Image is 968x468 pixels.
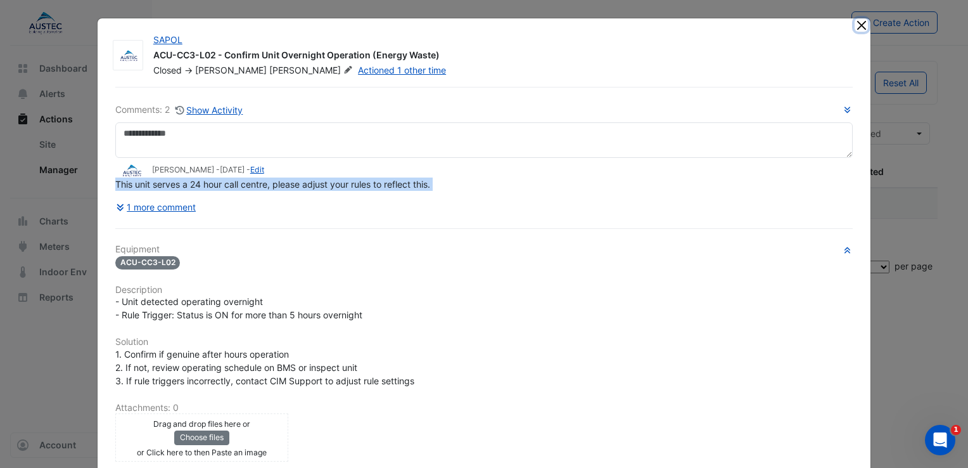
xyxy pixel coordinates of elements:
[250,165,264,174] a: Edit
[115,196,197,218] button: 1 more comment
[115,103,244,117] div: Comments: 2
[855,18,868,32] button: Close
[115,349,414,386] span: 1. Confirm if genuine after hours operation 2. If not, review operating schedule on BMS or inspec...
[137,448,267,457] small: or Click here to then Paste an image
[951,425,961,435] span: 1
[175,103,244,117] button: Show Activity
[115,296,362,320] span: - Unit detected operating overnight - Rule Trigger: Status is ON for more than 5 hours overnight
[115,256,181,270] span: ACU-CC3-L02
[113,49,143,62] img: Austec Automation
[152,164,264,176] small: [PERSON_NAME] - -
[174,431,229,445] button: Choose files
[115,337,853,348] h6: Solution
[153,49,840,64] div: ACU-CC3-L02 - Confirm Unit Overnight Operation (Energy Waste)
[358,65,446,75] a: Actioned 1 other time
[115,285,853,296] h6: Description
[153,34,182,45] a: SAPOL
[153,65,182,75] span: Closed
[220,165,245,174] span: 2025-09-30 14:40:45
[115,244,853,255] h6: Equipment
[153,419,250,429] small: Drag and drop files here or
[115,164,147,178] img: Austec Automation
[925,425,955,455] iframe: Intercom live chat
[115,403,853,413] h6: Attachments: 0
[269,64,355,77] span: [PERSON_NAME]
[115,179,430,190] span: This unit serves a 24 hour call centre, please adjust your rules to reflect this.
[184,65,193,75] span: ->
[195,65,267,75] span: [PERSON_NAME]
